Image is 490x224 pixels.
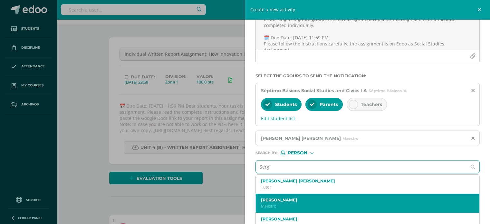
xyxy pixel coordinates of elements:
p: Maestro [261,203,465,209]
span: Search by : [255,151,277,155]
span: Séptimo Básicos Social Studies and Civics I A [261,88,367,93]
span: Séptimo Básicos 'A' [369,88,408,93]
span: Person [288,151,307,155]
label: Select the groups to send the notification : [255,73,480,78]
input: Ej. Mario Galindo [256,161,467,173]
label: [PERSON_NAME] [PERSON_NAME] [261,179,465,183]
span: Parents [320,102,338,107]
label: [PERSON_NAME] [261,217,465,221]
div: [object Object] [281,151,329,155]
span: Edit student list [261,115,475,122]
span: [PERSON_NAME] [PERSON_NAME] [261,135,341,141]
span: Students [275,102,297,107]
textarea: Dear students, I hope this message finds you very well. [DATE], a new assignment was sent regardi... [256,18,480,50]
span: Teachers [361,102,382,107]
label: [PERSON_NAME] [261,198,465,202]
p: Tutor [261,184,465,190]
span: Maestro [342,136,359,141]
